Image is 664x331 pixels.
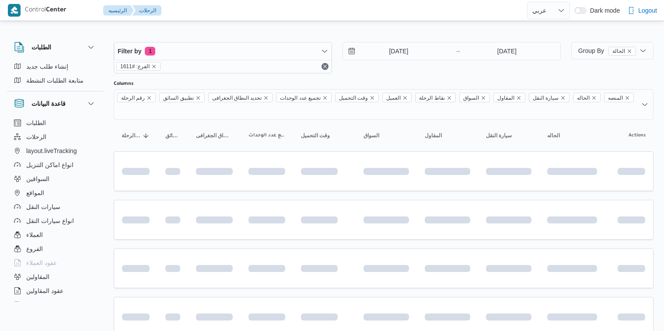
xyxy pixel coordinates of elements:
button: Remove رقم الرحلة from selection in this group [147,95,152,101]
span: وقت التحميل [335,93,379,102]
button: Remove وقت التحميل from selection in this group [370,95,375,101]
span: الحالة [608,47,636,56]
button: الطلبات [10,116,100,130]
span: Actions [629,132,646,139]
label: Columns [114,80,133,87]
span: السواق [463,93,479,103]
span: الحالة [612,47,625,55]
input: Press the down key to open a popover containing a calendar. [463,42,550,60]
button: Remove تجميع عدد الوحدات from selection in this group [322,95,328,101]
h3: قاعدة البيانات [31,98,66,109]
span: تجميع عدد الوحدات [280,93,321,103]
span: تحديد النطاق الجغرافى [212,93,262,103]
span: المقاول [425,132,442,139]
button: المقاولين [10,270,100,284]
button: Remove سيارة النقل from selection in this group [560,95,566,101]
button: العملاء [10,228,100,242]
span: انواع سيارات النقل [26,216,74,226]
span: الفروع [26,244,43,254]
button: قاعدة البيانات [14,98,96,109]
span: المقاولين [26,272,49,282]
svg: Sorted in descending order [143,132,150,139]
button: الرحلات [132,5,161,16]
span: تطبيق السائق [165,132,180,139]
span: المنصه [608,93,623,103]
button: الرئيسيه [103,5,134,16]
span: المقاول [493,93,525,102]
span: تجميع عدد الوحدات [248,132,285,139]
img: X8yXhbKr1z7QwAAAABJRU5ErkJggg== [8,4,21,17]
button: remove selected entity [151,64,157,69]
span: الطلبات [26,118,46,128]
button: السواق [360,129,412,143]
span: Dark mode [587,7,620,14]
button: Remove العميل from selection in this group [402,95,408,101]
span: الحاله [577,93,590,103]
span: المنصه [604,93,634,102]
button: المواقع [10,186,100,200]
span: وقت التحميل [301,132,330,139]
button: تحديد النطاق الجغرافى [192,129,236,143]
button: السواقين [10,172,100,186]
h3: الطلبات [31,42,51,52]
span: رقم الرحلة [117,93,156,102]
button: Filter by1 active filters [114,42,332,60]
span: الفرع: #1611 [116,62,161,71]
span: رقم الرحلة; Sorted in descending order [122,132,141,139]
button: الرحلات [10,130,100,144]
span: layout.liveTracking [26,146,77,156]
div: قاعدة البيانات [7,116,103,305]
button: remove selected entity [627,49,632,54]
div: → [454,48,461,54]
span: رقم الرحلة [121,93,145,103]
button: سيارة النقل [482,129,535,143]
span: اجهزة التليفون [26,300,63,310]
span: عقود العملاء [26,258,57,268]
span: عقود المقاولين [26,286,63,296]
button: Remove الحاله from selection in this group [591,95,597,101]
button: Remove [320,61,330,72]
span: المقاول [497,93,514,103]
span: الرحلات [26,132,46,142]
button: layout.liveTracking [10,144,100,158]
button: Remove المنصه from selection in this group [625,95,630,101]
span: العميل [382,93,412,102]
div: الطلبات [7,59,103,91]
button: انواع اماكن التنزيل [10,158,100,172]
span: متابعة الطلبات النشطة [26,75,84,86]
span: وقت التحميل [339,93,368,103]
span: تحديد النطاق الجغرافى [196,132,233,139]
span: السواق [363,132,379,139]
button: سيارات النقل [10,200,100,214]
span: سيارة النقل [486,132,512,139]
span: Group By الحالة [578,47,636,54]
button: عقود العملاء [10,256,100,270]
input: Press the down key to open a popover containing a calendar. [343,42,442,60]
span: Logout [638,5,657,16]
button: إنشاء طلب جديد [10,59,100,73]
span: Filter by [118,46,141,56]
span: العميل [386,93,401,103]
span: انواع اماكن التنزيل [26,160,73,170]
span: تطبيق السائق [159,93,204,102]
span: نقاط الرحلة [415,93,455,102]
span: السواقين [26,174,49,184]
span: تطبيق السائق [163,93,193,103]
button: انواع سيارات النقل [10,214,100,228]
span: سيارات النقل [26,202,60,212]
span: العملاء [26,230,43,240]
button: Remove السواق from selection in this group [481,95,486,101]
span: إنشاء طلب جديد [26,61,68,72]
button: اجهزة التليفون [10,298,100,312]
button: Open list of options [641,101,648,108]
button: متابعة الطلبات النشطة [10,73,100,87]
button: الفروع [10,242,100,256]
span: الحاله [547,132,560,139]
span: السواق [459,93,490,102]
span: 1 active filters [145,47,155,56]
button: Remove المقاول from selection in this group [516,95,521,101]
button: عقود المقاولين [10,284,100,298]
button: الطلبات [14,42,96,52]
span: الحاله [573,93,601,102]
span: سيارة النقل [533,93,559,103]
